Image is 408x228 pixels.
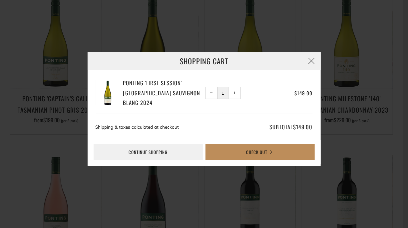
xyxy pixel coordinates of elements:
[295,89,313,97] span: $149.00
[210,91,213,94] span: −
[123,78,203,108] a: Ponting 'First Session' [GEOGRAPHIC_DATA] Sauvignon Blanc 2024
[88,52,321,70] h3: Shopping Cart
[217,87,229,99] input: quantity
[205,144,315,160] button: Check Out
[94,144,203,160] a: Continue shopping
[303,52,321,70] button: Close (Esc)
[233,91,236,94] span: +
[242,122,313,132] p: Subtotal
[96,80,121,105] img: Ponting 'First Session' Adelaide Hills Sauvignon Blanc 2024
[96,122,239,132] p: Shipping & taxes calculated at checkout
[293,123,312,131] span: $149.00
